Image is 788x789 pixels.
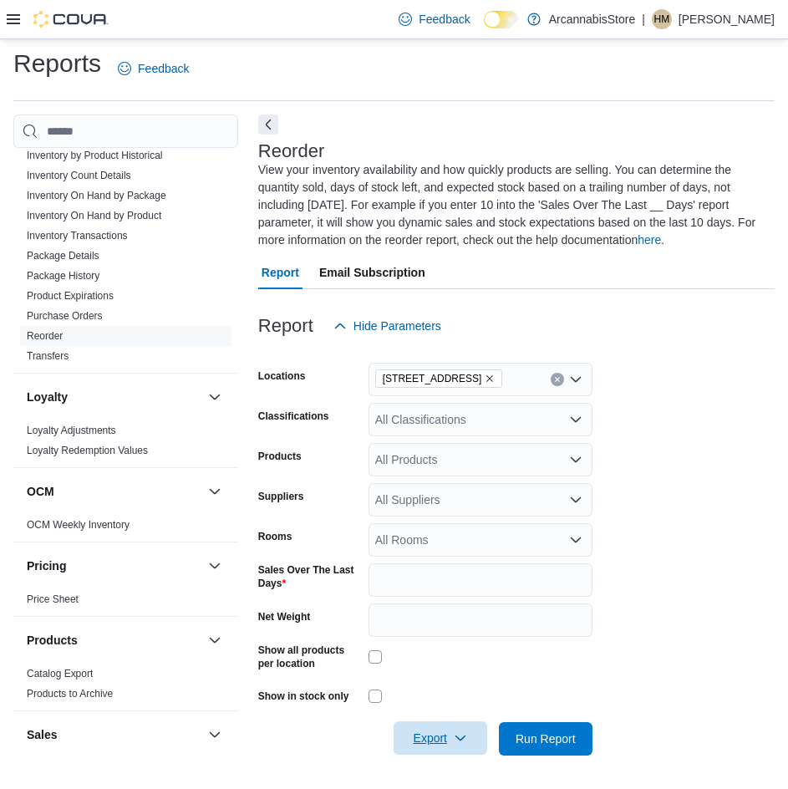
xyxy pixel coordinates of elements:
h3: Report [258,316,313,336]
button: Run Report [499,722,592,756]
p: [PERSON_NAME] [679,9,775,29]
span: Inventory by Product Historical [27,149,163,162]
div: View your inventory availability and how quickly products are selling. You can determine the quan... [258,161,766,249]
button: OCM [27,483,201,500]
a: Package History [27,270,99,282]
button: Clear input [551,373,564,386]
a: Product Expirations [27,290,114,302]
a: Inventory by Product Historical [27,150,163,161]
button: Next [258,115,278,135]
button: Loyalty [27,389,201,405]
img: Cova [33,11,109,28]
button: Pricing [27,557,201,574]
button: Products [205,630,225,650]
span: Inventory On Hand by Product [27,209,161,222]
button: Export [394,721,487,755]
button: Pricing [205,556,225,576]
h3: Products [27,632,78,649]
label: Classifications [258,410,329,423]
a: Products to Archive [27,688,113,700]
label: Locations [258,369,306,383]
h1: Reports [13,47,101,80]
input: Dark Mode [484,11,519,28]
div: Products [13,664,238,710]
a: OCM Weekly Inventory [27,519,130,531]
a: Price Sheet [27,593,79,605]
a: Inventory On Hand by Product [27,210,161,221]
span: Reorder [27,329,63,343]
a: Reorder [27,330,63,342]
a: Feedback [111,52,196,85]
span: Inventory On Hand by Package [27,189,166,202]
span: Package History [27,269,99,283]
label: Sales Over The Last Days [258,563,362,590]
div: Pricing [13,589,238,616]
div: Loyalty [13,420,238,467]
button: Hide Parameters [327,309,448,343]
button: Sales [205,725,225,745]
button: Loyalty [205,387,225,407]
span: HM [654,9,670,29]
span: Feedback [138,60,189,77]
button: Products [27,632,201,649]
div: OCM [13,515,238,542]
a: Catalog Export [27,668,93,680]
span: Run Report [516,730,576,747]
span: Feedback [419,11,470,28]
p: | [642,9,645,29]
span: OCM Weekly Inventory [27,518,130,532]
span: Dark Mode [484,28,485,29]
button: Open list of options [569,493,582,506]
span: Package Details [27,249,99,262]
span: Catalog Export [27,667,93,680]
a: Inventory Transactions [27,230,128,242]
button: Open list of options [569,533,582,547]
h3: Sales [27,726,58,743]
span: Loyalty Adjustments [27,424,116,437]
a: Inventory On Hand by Package [27,190,166,201]
button: Open list of options [569,413,582,426]
a: Inventory Count Details [27,170,131,181]
a: Package Details [27,250,99,262]
a: Loyalty Adjustments [27,425,116,436]
span: Transfers [27,349,69,363]
a: Loyalty Redemption Values [27,445,148,456]
span: Hide Parameters [353,318,441,334]
h3: OCM [27,483,54,500]
span: 2267 Kingsway - 450548 [375,369,503,388]
h3: Pricing [27,557,66,574]
button: OCM [205,481,225,501]
label: Net Weight [258,610,310,624]
button: Remove 2267 Kingsway - 450548 from selection in this group [485,374,495,384]
a: Purchase Orders [27,310,103,322]
span: Products to Archive [27,687,113,700]
span: Price Sheet [27,593,79,606]
div: Henrique Merzari [652,9,672,29]
button: Open list of options [569,373,582,386]
label: Suppliers [258,490,304,503]
a: here [638,233,661,247]
a: Feedback [392,3,476,36]
span: Purchase Orders [27,309,103,323]
p: ArcannabisStore [549,9,636,29]
span: Product Expirations [27,289,114,303]
button: Sales [27,726,201,743]
span: Export [404,721,477,755]
button: Open list of options [569,453,582,466]
label: Products [258,450,302,463]
span: Report [262,256,299,289]
label: Show all products per location [258,644,362,670]
span: Email Subscription [319,256,425,289]
span: Inventory Transactions [27,229,128,242]
h3: Reorder [258,141,324,161]
span: Loyalty Redemption Values [27,444,148,457]
span: [STREET_ADDRESS] [383,370,482,387]
a: Transfers [27,350,69,362]
div: Inventory [13,125,238,373]
span: Inventory Count Details [27,169,131,182]
h3: Loyalty [27,389,68,405]
label: Rooms [258,530,292,543]
label: Show in stock only [258,690,349,703]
